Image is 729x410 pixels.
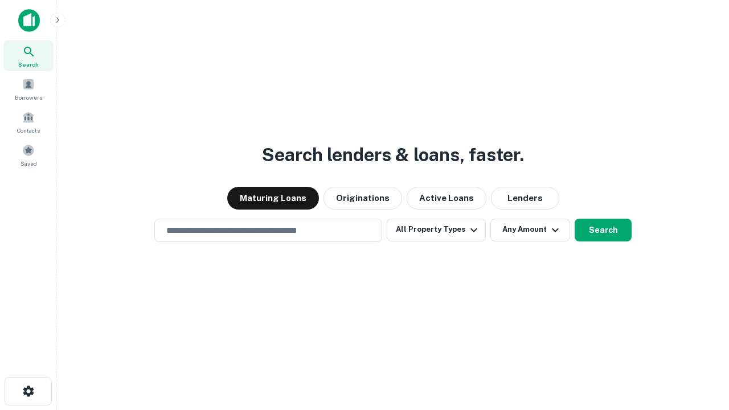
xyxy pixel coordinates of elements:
[15,93,42,102] span: Borrowers
[21,159,37,168] span: Saved
[387,219,486,241] button: All Property Types
[17,126,40,135] span: Contacts
[672,319,729,374] iframe: Chat Widget
[3,140,54,170] a: Saved
[262,141,524,169] h3: Search lenders & loans, faster.
[227,187,319,210] button: Maturing Loans
[323,187,402,210] button: Originations
[3,106,54,137] a: Contacts
[3,73,54,104] a: Borrowers
[491,187,559,210] button: Lenders
[490,219,570,241] button: Any Amount
[18,9,40,32] img: capitalize-icon.png
[407,187,486,210] button: Active Loans
[18,60,39,69] span: Search
[3,40,54,71] a: Search
[575,219,632,241] button: Search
